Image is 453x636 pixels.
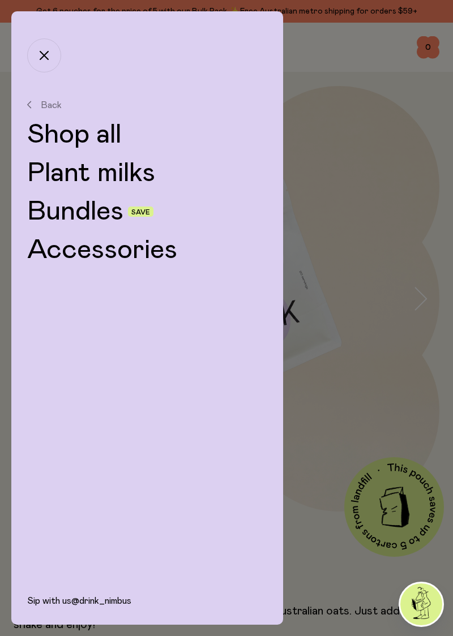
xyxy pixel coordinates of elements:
[71,596,131,605] a: @drink_nimbus
[131,209,150,216] span: Save
[400,583,442,625] img: agent
[27,121,267,148] a: Shop all
[11,595,283,625] div: Sip with us
[41,100,62,110] span: Back
[27,198,123,225] a: Bundles
[27,237,267,264] a: Accessories
[27,100,267,110] button: Back
[27,160,267,187] a: Plant milks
